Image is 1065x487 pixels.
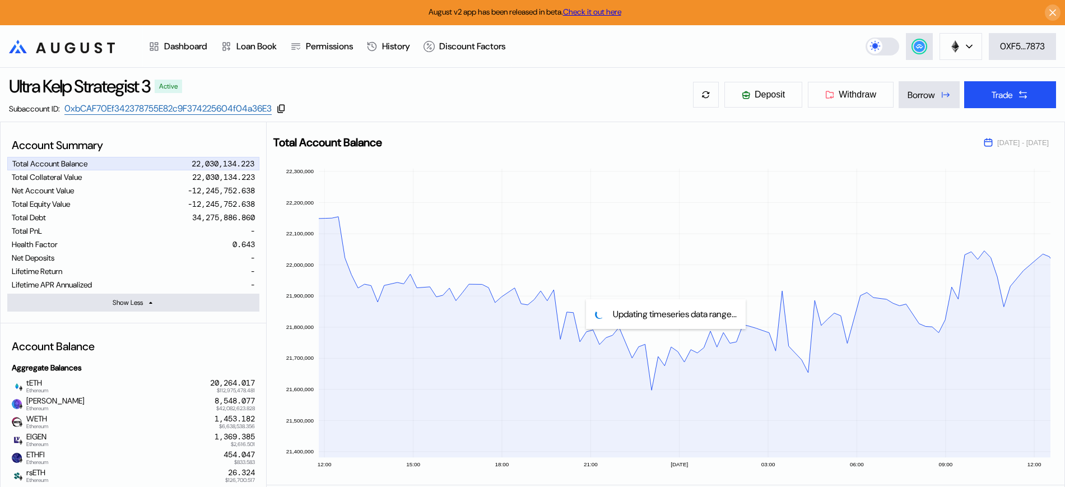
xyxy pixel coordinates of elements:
text: 09:00 [939,461,953,467]
div: Permissions [306,40,353,52]
span: rsETH [22,468,48,483]
button: Borrow [899,81,960,108]
text: 12:00 [318,461,332,467]
img: eigen.jpg [12,435,22,445]
a: Dashboard [142,26,214,67]
img: weth.png [12,417,22,427]
img: tETH_logo_2_%281%29.png [12,381,22,391]
div: History [382,40,410,52]
button: chain logo [940,33,982,60]
text: 22,100,000 [286,230,314,236]
span: $42,082,623.828 [216,406,255,411]
div: Total Account Balance [12,159,87,169]
span: $6,638,538.356 [219,424,255,429]
div: Lifetime Return [12,266,62,276]
text: 03:00 [761,461,775,467]
img: svg+xml,%3c [18,386,24,391]
img: weETH.png [12,399,22,409]
text: 21,400,000 [286,448,314,454]
span: $833.583 [234,460,255,465]
div: -12,245,752.638 [188,199,255,209]
span: August v2 app has been released in beta. [429,7,621,17]
div: Discount Factors [439,40,505,52]
text: [DATE] [671,461,688,467]
span: $126,700.517 [225,477,255,483]
div: - [250,226,255,236]
a: Loan Book [214,26,283,67]
text: 21,800,000 [286,324,314,330]
div: 1,369.385 [215,432,255,442]
img: chain logo [949,40,961,53]
div: - [250,253,255,263]
img: pending [594,308,605,319]
a: Check it out here [563,7,621,17]
text: 22,200,000 [286,200,314,206]
div: 26.324 [228,468,255,477]
a: History [360,26,417,67]
div: Lifetime APR Annualized [12,280,92,290]
a: Permissions [283,26,360,67]
text: 21,500,000 [286,418,314,424]
img: Icon___Dark.png [12,471,22,481]
span: $112,975,478.481 [217,388,255,393]
img: svg+xml,%3c [18,457,24,463]
text: 15:00 [406,461,420,467]
div: Total Collateral Value [12,172,82,182]
div: Net Account Value [12,185,74,196]
span: Ethereum [26,388,48,393]
text: 21,900,000 [286,293,314,299]
div: 1,453.182 [215,414,255,424]
div: Show Less [113,298,143,307]
img: svg+xml,%3c [18,475,24,481]
span: WETH [22,414,48,429]
div: Aggregate Balances [7,358,259,377]
button: Withdraw [807,81,894,108]
div: Loan Book [236,40,277,52]
div: Dashboard [164,40,207,52]
text: 21,700,000 [286,355,314,361]
span: Ethereum [26,442,48,447]
div: Health Factor [12,239,58,249]
div: 34,275,886.860 [192,212,255,222]
div: Net Deposits [12,253,54,263]
div: Subaccount ID: [9,104,60,114]
span: Ethereum [26,477,48,483]
span: tETH [22,378,48,393]
div: 22,030,134.223 [192,159,254,169]
img: svg+xml,%3c [18,439,24,445]
text: 21,600,000 [286,386,314,392]
span: Deposit [755,90,785,100]
div: 454.047 [224,450,255,460]
h2: Total Account Balance [273,137,966,148]
span: [PERSON_NAME] [22,396,85,411]
img: svg+xml,%3c [18,403,24,409]
div: Total Debt [12,212,46,222]
div: Trade [992,89,1013,101]
text: 22,300,000 [286,168,314,174]
span: $2,616.501 [231,442,255,447]
span: Ethereum [26,424,48,429]
button: Deposit [724,81,803,108]
text: 21:00 [584,461,598,467]
a: 0xbCAF70Ef342378755E82c9F374225604f04a36E3 [64,103,272,115]
div: Total PnL [12,226,42,236]
div: -12,245,752.638 [188,185,255,196]
div: 20,264.017 [210,378,255,388]
span: ETHFI [22,450,48,465]
div: Borrow [908,89,935,101]
span: Ethereum [26,460,48,465]
text: 18:00 [495,461,509,467]
div: 0XF5...7873 [1000,40,1045,52]
div: Active [159,82,178,90]
button: Trade [964,81,1056,108]
div: 22,030,134.223 [192,172,255,182]
text: 22,000,000 [286,262,314,268]
div: Account Summary [7,133,259,157]
button: Show Less [7,294,259,312]
div: Account Balance [7,335,259,358]
button: 0XF5...7873 [989,33,1056,60]
text: 12:00 [1027,461,1041,467]
div: 8,548.077 [215,396,255,406]
img: svg+xml,%3c [18,421,24,427]
div: Ultra Kelp Strategist 3 [9,75,150,98]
